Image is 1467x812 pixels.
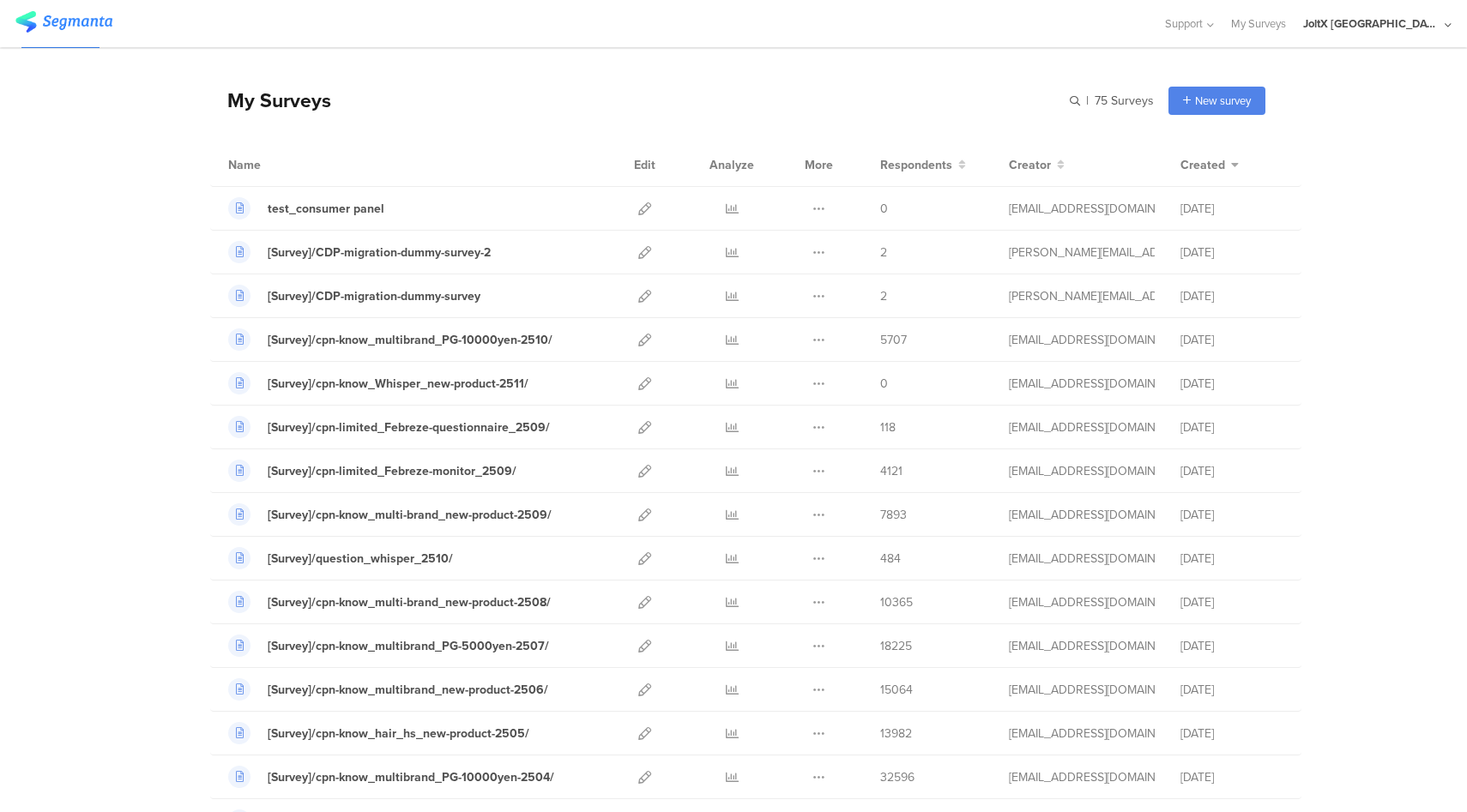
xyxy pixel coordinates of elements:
[880,593,913,611] span: 10365
[1180,375,1283,393] div: [DATE]
[1009,768,1155,786] div: kumai.ik@pg.com
[268,287,480,305] div: [Survey]/CDP-migration-dummy-survey
[706,143,758,186] div: Analyze
[880,506,907,524] span: 7893
[880,331,907,349] span: 5707
[800,143,837,186] div: More
[268,725,529,743] div: [Survey]/cpn-know_hair_hs_new-product-2505/
[210,86,331,115] div: My Surveys
[268,506,552,524] div: [Survey]/cpn-know_multi-brand_new-product-2509/
[268,550,453,568] div: [Survey]/question_whisper_2510/
[880,287,887,305] span: 2
[1180,156,1239,174] button: Created
[228,460,516,482] a: [Survey]/cpn-limited_Febreze-monitor_2509/
[1009,725,1155,743] div: kumai.ik@pg.com
[228,241,491,263] a: [Survey]/CDP-migration-dummy-survey-2
[228,503,552,526] a: [Survey]/cpn-know_multi-brand_new-product-2509/
[1009,287,1155,305] div: praharaj.sp.1@pg.com
[880,637,912,655] span: 18225
[1180,331,1283,349] div: [DATE]
[1009,462,1155,480] div: kumai.ik@pg.com
[880,462,903,480] span: 4121
[268,637,549,655] div: [Survey]/cpn-know_multibrand_PG-5000yen-2507/
[1009,375,1155,393] div: kumai.ik@pg.com
[880,156,966,174] button: Respondents
[15,11,112,33] img: segmanta logo
[1180,244,1283,262] div: [DATE]
[1180,550,1283,568] div: [DATE]
[1009,593,1155,611] div: kumai.ik@pg.com
[1180,506,1283,524] div: [DATE]
[268,768,554,786] div: [Survey]/cpn-know_multibrand_PG-10000yen-2504/
[1009,418,1155,436] div: kumai.ik@pg.com
[228,766,554,788] a: [Survey]/cpn-know_multibrand_PG-10000yen-2504/
[1195,93,1251,109] span: New survey
[228,197,384,220] a: test_consumer panel
[228,678,548,701] a: [Survey]/cpn-know_multibrand_new-product-2506/
[1009,244,1155,262] div: praharaj.sp.1@pg.com
[268,200,384,218] div: test_consumer panel
[1095,92,1154,110] span: 75 Surveys
[1009,681,1155,699] div: kumai.ik@pg.com
[228,372,528,394] a: [Survey]/cpn-know_Whisper_new-product-2511/
[268,331,552,349] div: [Survey]/cpn-know_multibrand_PG-10000yen-2510/
[228,547,453,569] a: [Survey]/question_whisper_2510/
[880,200,888,218] span: 0
[1303,15,1440,32] div: JoltX [GEOGRAPHIC_DATA]
[1180,462,1283,480] div: [DATE]
[880,375,888,393] span: 0
[1084,92,1091,110] span: |
[268,244,491,262] div: [Survey]/CDP-migration-dummy-survey-2
[228,156,331,174] div: Name
[228,591,551,613] a: [Survey]/cpn-know_multi-brand_new-product-2508/
[268,593,551,611] div: [Survey]/cpn-know_multi-brand_new-product-2508/
[268,375,528,393] div: [Survey]/cpn-know_Whisper_new-product-2511/
[1180,418,1283,436] div: [DATE]
[1180,593,1283,611] div: [DATE]
[1180,768,1283,786] div: [DATE]
[228,328,552,351] a: [Survey]/cpn-know_multibrand_PG-10000yen-2510/
[1009,156,1051,174] span: Creator
[1180,200,1283,218] div: [DATE]
[1009,550,1155,568] div: kumai.ik@pg.com
[268,681,548,699] div: [Survey]/cpn-know_multibrand_new-product-2506/
[1180,287,1283,305] div: [DATE]
[880,244,887,262] span: 2
[626,143,663,186] div: Edit
[1009,200,1155,218] div: kumai.ik@pg.com
[880,550,901,568] span: 484
[880,725,912,743] span: 13982
[1009,331,1155,349] div: kumai.ik@pg.com
[880,156,952,174] span: Respondents
[1180,637,1283,655] div: [DATE]
[228,285,480,307] a: [Survey]/CDP-migration-dummy-survey
[1180,156,1225,174] span: Created
[880,418,896,436] span: 118
[1009,156,1065,174] button: Creator
[228,416,550,438] a: [Survey]/cpn-limited_Febreze-questionnaire_2509/
[268,418,550,436] div: [Survey]/cpn-limited_Febreze-questionnaire_2509/
[880,681,913,699] span: 15064
[1165,15,1203,32] span: Support
[1180,681,1283,699] div: [DATE]
[228,635,549,657] a: [Survey]/cpn-know_multibrand_PG-5000yen-2507/
[1009,506,1155,524] div: kumai.ik@pg.com
[228,722,529,744] a: [Survey]/cpn-know_hair_hs_new-product-2505/
[268,462,516,480] div: [Survey]/cpn-limited_Febreze-monitor_2509/
[880,768,915,786] span: 32596
[1180,725,1283,743] div: [DATE]
[1009,637,1155,655] div: kumai.ik@pg.com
